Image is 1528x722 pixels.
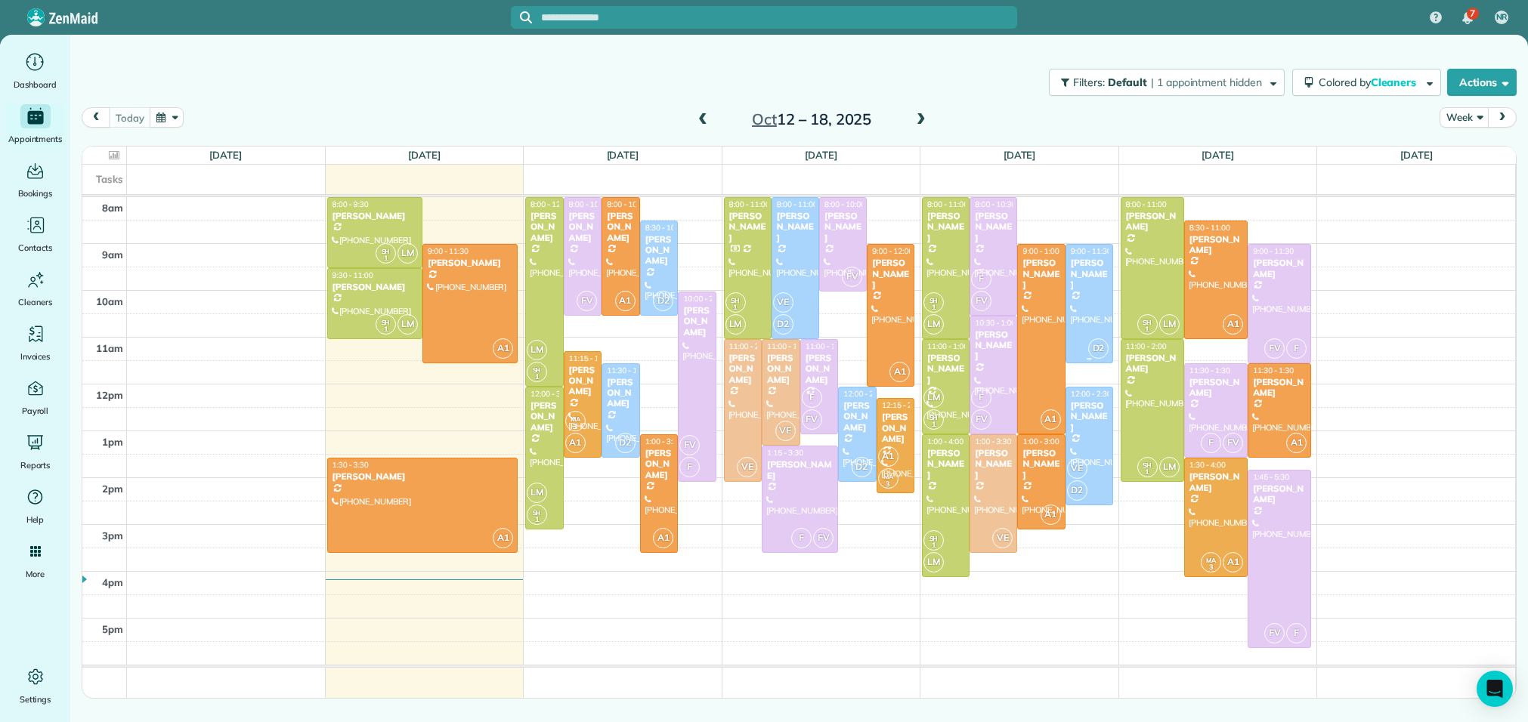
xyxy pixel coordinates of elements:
[645,234,674,267] div: [PERSON_NAME]
[1143,461,1152,469] span: SH
[530,211,559,243] div: [PERSON_NAME]
[1071,246,1112,256] span: 9:00 - 11:30
[927,199,968,209] span: 8:00 - 11:00
[1125,211,1180,233] div: [PERSON_NAME]
[1319,76,1421,89] span: Colored by
[725,314,746,335] span: LM
[923,552,944,572] span: LM
[96,389,123,401] span: 12pm
[1223,552,1243,572] span: A1
[1202,149,1234,161] a: [DATE]
[1253,472,1289,482] span: 1:45 - 5:30
[1143,318,1152,326] span: SH
[1070,258,1109,290] div: [PERSON_NAME]
[737,457,757,477] span: VE
[927,437,964,446] span: 1:00 - 4:00
[1264,338,1285,359] span: FV
[1041,409,1061,430] span: A1
[569,353,610,363] span: 11:15 - 1:30
[871,258,910,290] div: [PERSON_NAME]
[376,322,395,337] small: 1
[927,341,968,351] span: 11:00 - 1:00
[20,349,51,364] span: Invoices
[1452,2,1483,35] div: 7 unread notifications
[971,409,991,430] span: FV
[1189,377,1243,399] div: [PERSON_NAME]
[6,665,64,707] a: Settings
[805,353,834,385] div: [PERSON_NAME]
[1070,400,1109,433] div: [PERSON_NAME]
[530,400,559,433] div: [PERSON_NAME]
[96,295,123,307] span: 10am
[645,448,674,480] div: [PERSON_NAME]
[1286,433,1307,453] span: A1
[382,318,391,326] span: SH
[645,437,682,446] span: 1:00 - 3:30
[773,292,793,313] span: VE
[527,370,546,384] small: 1
[777,199,818,209] span: 8:00 - 11:00
[1073,76,1105,89] span: Filters:
[974,329,1013,362] div: [PERSON_NAME]
[974,211,1013,243] div: [PERSON_NAME]
[615,433,636,453] span: D2
[852,457,872,477] span: D2
[992,528,1013,548] span: VE
[571,415,580,423] span: MA
[102,202,123,214] span: 8am
[18,295,52,310] span: Cleaners
[878,446,899,467] span: A1
[527,483,547,503] span: LM
[332,282,418,292] div: [PERSON_NAME]
[929,534,939,542] span: SH
[520,11,532,23] svg: Focus search
[568,211,598,243] div: [PERSON_NAME]
[923,387,944,408] span: LM
[1292,69,1441,96] button: Colored byCleaners
[1004,149,1036,161] a: [DATE]
[527,340,547,360] span: LM
[607,149,639,161] a: [DATE]
[332,211,418,221] div: [PERSON_NAME]
[333,460,369,470] span: 1:30 - 3:30
[82,107,110,128] button: prev
[8,131,63,147] span: Appointments
[731,296,740,304] span: SH
[1189,234,1243,256] div: [PERSON_NAME]
[728,211,767,243] div: [PERSON_NAME]
[1125,353,1180,375] div: [PERSON_NAME]
[766,353,796,385] div: [PERSON_NAME]
[806,341,846,351] span: 11:00 - 1:00
[1071,389,1112,399] span: 12:00 - 2:30
[776,211,815,243] div: [PERSON_NAME]
[493,338,513,359] span: A1
[20,692,51,707] span: Settings
[1440,107,1489,128] button: Week
[96,342,123,354] span: 11am
[883,472,893,480] span: MA
[209,149,242,161] a: [DATE]
[842,267,862,287] span: FV
[6,50,64,92] a: Dashboard
[6,485,64,527] a: Help
[96,173,123,185] span: Tasks
[530,199,571,209] span: 8:00 - 12:00
[332,471,514,482] div: [PERSON_NAME]
[1189,460,1226,470] span: 1:30 - 4:00
[376,251,395,266] small: 1
[923,314,944,335] span: LM
[1252,258,1307,279] div: [PERSON_NAME]
[767,448,803,458] span: 1:15 - 3:30
[333,270,373,280] span: 9:30 - 11:00
[971,269,991,289] span: F
[1286,338,1307,359] span: F
[408,149,441,161] a: [DATE]
[102,248,123,261] span: 9am
[1496,11,1508,23] span: NR
[767,341,808,351] span: 11:00 - 1:15
[729,199,770,209] span: 8:00 - 11:00
[974,448,1013,480] div: [PERSON_NAME]
[1447,69,1517,96] button: Actions
[924,538,943,553] small: 1
[566,420,585,434] small: 3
